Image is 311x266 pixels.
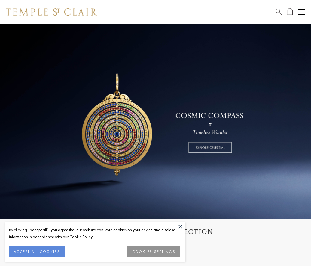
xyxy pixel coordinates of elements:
div: By clicking “Accept all”, you agree that our website can store cookies on your device and disclos... [9,226,180,240]
a: Open Shopping Bag [287,8,293,16]
button: ACCEPT ALL COOKIES [9,246,65,257]
button: COOKIES SETTINGS [127,246,180,257]
img: Temple St. Clair [6,8,97,16]
a: Search [276,8,282,16]
button: Open navigation [298,8,305,16]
